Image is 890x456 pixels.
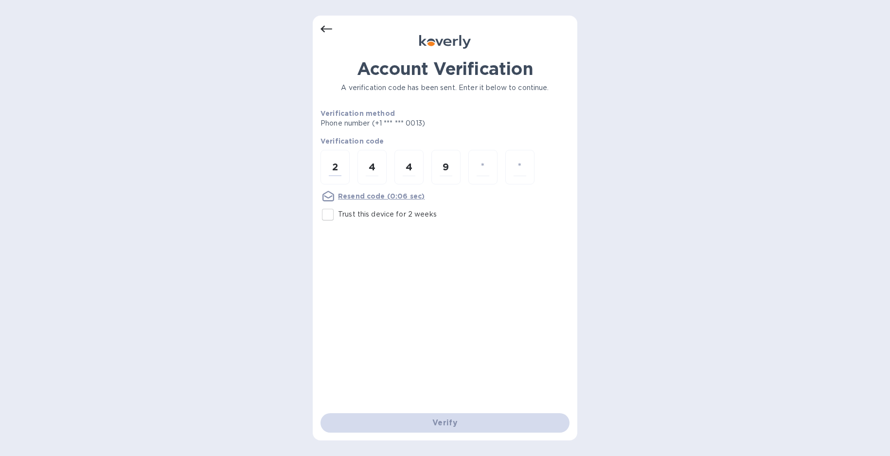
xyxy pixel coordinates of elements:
b: Verification method [320,109,395,117]
p: Trust this device for 2 weeks [338,209,437,219]
p: A verification code has been sent. Enter it below to continue. [320,83,570,93]
p: Verification code [320,136,570,146]
h1: Account Verification [320,58,570,79]
p: Phone number (+1 *** *** 0013) [320,118,499,128]
u: Resend code (0:06 sec) [338,192,425,200]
